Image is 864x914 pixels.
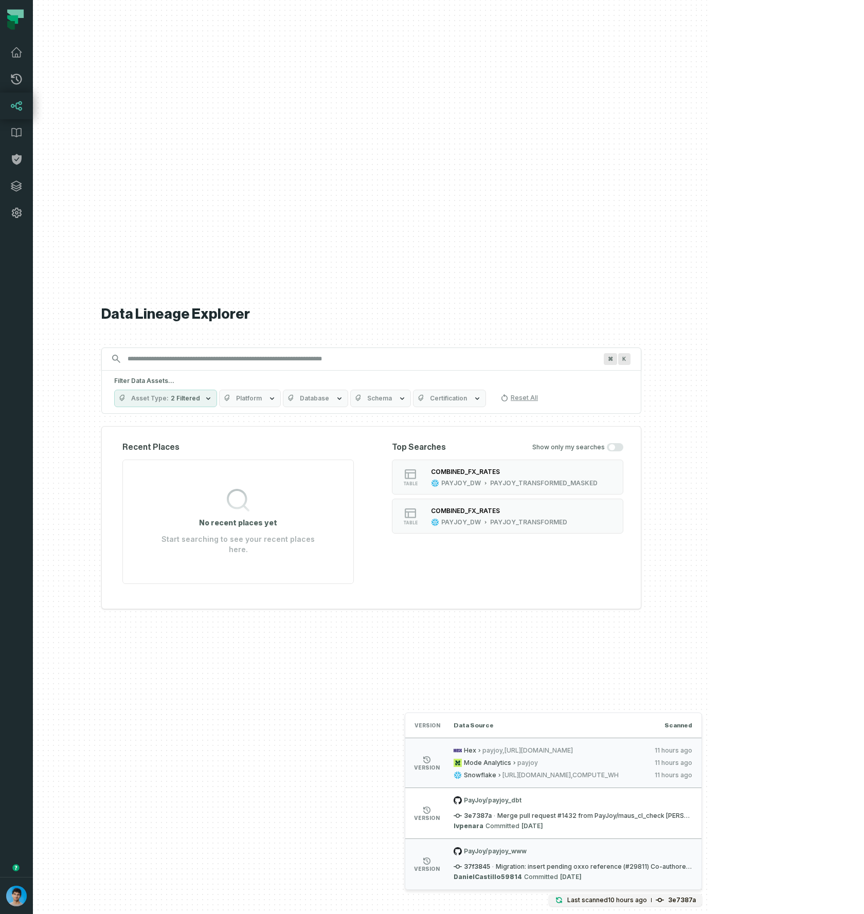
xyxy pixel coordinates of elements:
[655,746,692,755] relative-time: Oct 13, 2025, 4:04 AM GMT+3
[101,305,641,323] h1: Data Lineage Explorer
[454,873,582,881] p: Committed
[415,721,439,729] span: Version
[454,812,492,820] span: 3e7387a
[655,771,692,779] relative-time: Oct 13, 2025, 4:03 AM GMT+3
[608,896,647,904] relative-time: Oct 13, 2025, 5:03 AM GMT+3
[560,873,582,881] relative-time: Oct 11, 2025, 12:42 AM GMT+3
[521,822,543,830] relative-time: Oct 10, 2025, 5:31 PM GMT+3
[517,759,647,767] span: payjoy
[549,894,702,906] button: Last scanned[DATE] 5:03:55 AM3e7387a
[464,746,476,755] span: Hex
[496,863,692,871] span: Migration: insert pending oxxo reference (#29811) Co-authored-by: rickyleman-payjoy <ricky.leman@...
[464,771,496,779] span: Snowflake
[604,353,617,365] span: Press ⌘ + K to focus the search bar
[454,822,543,830] p: Committed
[655,759,692,767] relative-time: Oct 13, 2025, 4:03 AM GMT+3
[454,863,490,871] span: 37f3845
[414,765,440,770] span: version
[664,721,692,729] span: Scanned
[6,886,27,906] img: avatar of Omri Ildis
[464,759,511,767] span: Mode Analytics
[492,863,494,871] span: ·
[414,866,440,871] span: version
[454,796,692,805] span: PayJoy/payjoy_dbt
[454,873,522,881] a: DanielCastillo59814
[567,895,647,905] p: Last scanned
[11,863,21,872] div: Tooltip anchor
[618,353,631,365] span: Press ⌘ + K to focus the search bar
[454,721,494,729] span: Data Source
[497,812,692,820] span: Merge pull request #1432 from PayJoy/maus_cl_check Maus CL Fix
[668,897,696,903] h4: 3e7387a
[494,812,495,820] span: ·
[482,746,647,755] span: payjoy,[URL][DOMAIN_NAME]
[502,771,647,779] span: [URL][DOMAIN_NAME],COMPUTE_WH
[454,822,483,830] a: lvpenara
[454,847,692,855] span: PayJoy/payjoy_www
[414,815,440,820] span: version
